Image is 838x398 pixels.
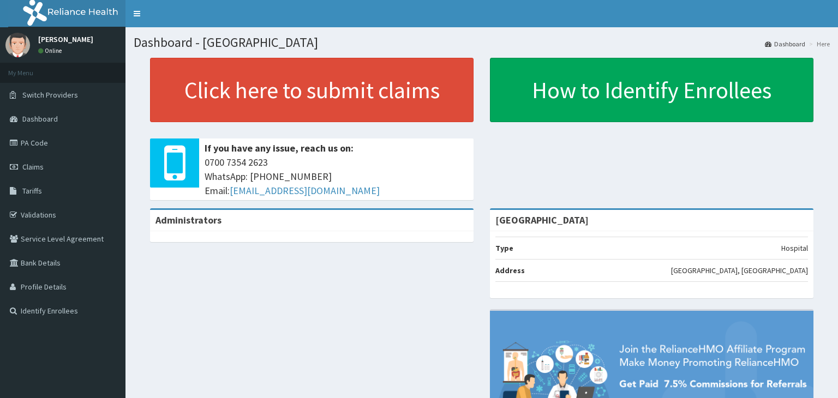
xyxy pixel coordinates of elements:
[22,90,78,100] span: Switch Providers
[495,214,589,226] strong: [GEOGRAPHIC_DATA]
[495,243,513,253] b: Type
[22,186,42,196] span: Tariffs
[806,39,830,49] li: Here
[134,35,830,50] h1: Dashboard - [GEOGRAPHIC_DATA]
[38,35,93,43] p: [PERSON_NAME]
[765,39,805,49] a: Dashboard
[230,184,380,197] a: [EMAIL_ADDRESS][DOMAIN_NAME]
[150,58,474,122] a: Click here to submit claims
[205,142,354,154] b: If you have any issue, reach us on:
[155,214,222,226] b: Administrators
[5,33,30,57] img: User Image
[490,58,813,122] a: How to Identify Enrollees
[781,243,808,254] p: Hospital
[495,266,525,275] b: Address
[22,162,44,172] span: Claims
[22,114,58,124] span: Dashboard
[205,155,468,197] span: 0700 7354 2623 WhatsApp: [PHONE_NUMBER] Email:
[671,265,808,276] p: [GEOGRAPHIC_DATA], [GEOGRAPHIC_DATA]
[38,47,64,55] a: Online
